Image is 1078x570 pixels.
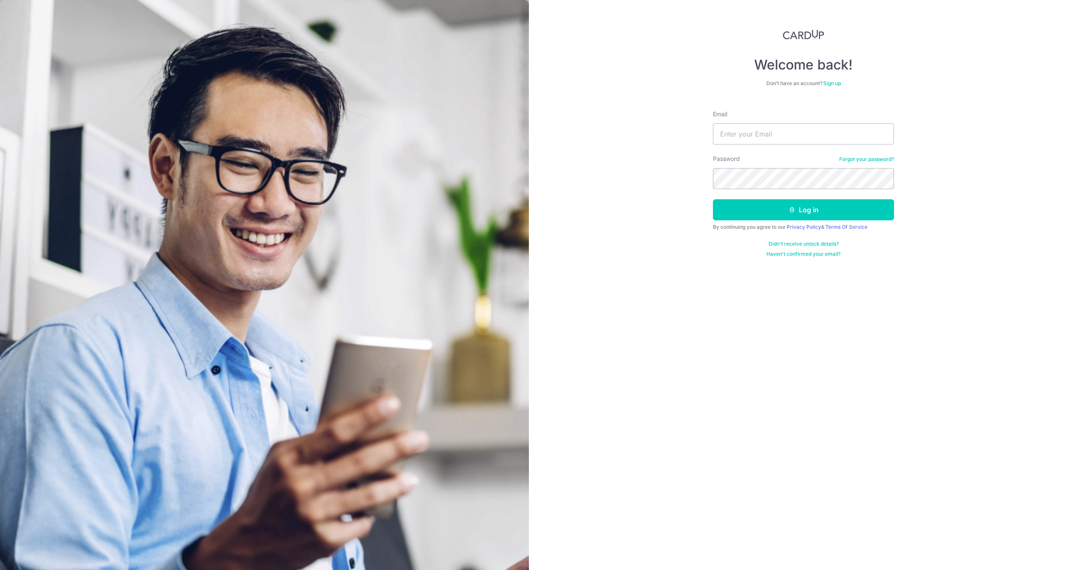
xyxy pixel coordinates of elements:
[823,80,841,86] a: Sign up
[713,56,894,73] h4: Welcome back!
[713,123,894,145] input: Enter your Email
[766,251,841,257] a: Haven't confirmed your email?
[783,29,824,40] img: CardUp Logo
[713,80,894,87] div: Don’t have an account?
[787,224,821,230] a: Privacy Policy
[839,156,894,163] a: Forgot your password?
[768,241,839,247] a: Didn't receive unlock details?
[713,155,740,163] label: Password
[713,110,727,118] label: Email
[825,224,867,230] a: Terms Of Service
[713,224,894,230] div: By continuing you agree to our &
[713,199,894,220] button: Log in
